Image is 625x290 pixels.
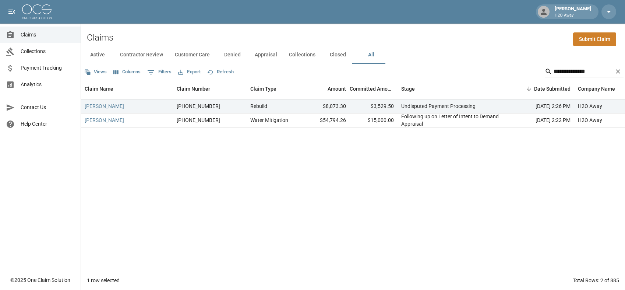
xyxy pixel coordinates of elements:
div: Claim Number [177,78,210,99]
div: Date Submitted [508,78,574,99]
div: Stage [398,78,508,99]
div: Water Mitigation [250,116,288,124]
div: 01-008-934887 [177,116,220,124]
button: Refresh [205,66,236,78]
div: Company Name [578,78,615,99]
div: © 2025 One Claim Solution [10,276,70,284]
span: Payment Tracking [21,64,75,72]
button: All [354,46,388,64]
div: H2O Away [578,102,602,110]
div: dynamic tabs [81,46,625,64]
div: 1 row selected [87,277,120,284]
div: Claim Name [85,78,113,99]
div: Following up on Letter of Intent to Demand Appraisal [401,113,504,127]
button: Sort [524,84,534,94]
div: Committed Amount [350,78,398,99]
div: Amount [328,78,346,99]
button: Clear [612,66,624,77]
div: Claim Type [250,78,276,99]
span: Collections [21,48,75,55]
p: H2O Away [555,13,591,19]
div: Undisputed Payment Processing [401,102,476,110]
button: Select columns [112,66,142,78]
div: $15,000.00 [350,113,398,127]
div: $54,794.26 [302,113,350,127]
div: Stage [401,78,415,99]
button: open drawer [4,4,19,19]
div: [DATE] 2:22 PM [508,113,574,127]
button: Views [82,66,109,78]
div: H2O Away [578,116,602,124]
a: [PERSON_NAME] [85,102,124,110]
div: Claim Number [173,78,247,99]
span: Help Center [21,120,75,128]
button: Denied [216,46,249,64]
div: Rebuild [250,102,267,110]
div: Search [545,66,624,79]
button: Collections [283,46,321,64]
div: $8,073.30 [302,99,350,113]
button: Active [81,46,114,64]
div: [DATE] 2:26 PM [508,99,574,113]
button: Closed [321,46,354,64]
span: Claims [21,31,75,39]
div: Amount [302,78,350,99]
div: Claim Name [81,78,173,99]
button: Export [176,66,202,78]
div: Date Submitted [534,78,571,99]
a: Submit Claim [573,32,616,46]
div: $3,529.50 [350,99,398,113]
button: Show filters [145,66,173,78]
span: Analytics [21,81,75,88]
h2: Claims [87,32,113,43]
span: Contact Us [21,104,75,111]
div: 01-008-934887 [177,102,220,110]
button: Contractor Review [114,46,169,64]
div: [PERSON_NAME] [552,5,594,18]
button: Appraisal [249,46,283,64]
button: Customer Care [169,46,216,64]
div: Committed Amount [350,78,394,99]
div: Total Rows: 2 of 885 [573,277,619,284]
a: [PERSON_NAME] [85,116,124,124]
div: Claim Type [247,78,302,99]
img: ocs-logo-white-transparent.png [22,4,52,19]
